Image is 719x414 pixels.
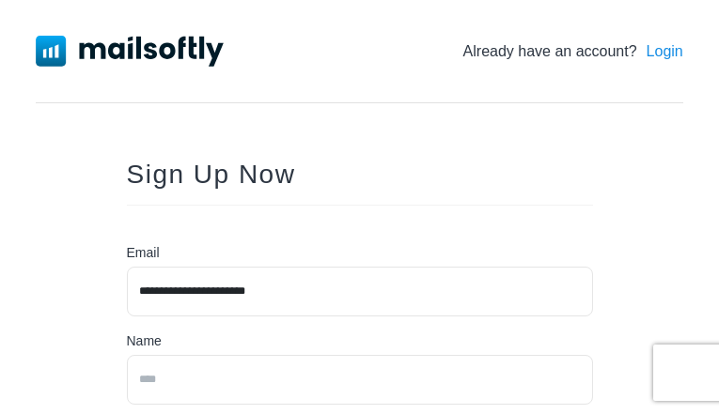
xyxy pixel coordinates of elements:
label: Name [127,331,162,351]
a: Login [647,40,683,63]
img: Mailsoftly [36,36,224,66]
div: Already have an account? [463,40,683,63]
span: Sign Up Now [127,160,296,189]
label: Email [127,243,160,263]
